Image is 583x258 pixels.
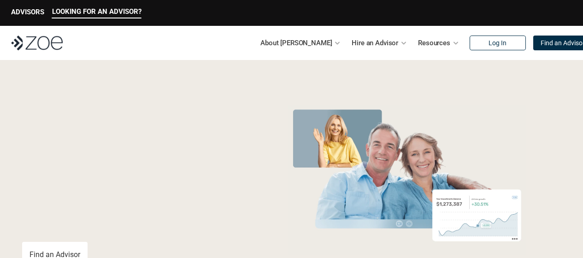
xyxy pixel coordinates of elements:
span: with a Financial Advisor [22,133,208,199]
p: About [PERSON_NAME] [260,36,332,50]
p: LOOKING FOR AN ADVISOR? [52,7,141,16]
span: Grow Your Wealth [22,102,227,138]
a: Log In [470,36,526,50]
p: Hire an Advisor [352,36,398,50]
p: You deserve an advisor you can trust. [PERSON_NAME], hire, and invest with vetted, fiduciary, fin... [22,209,254,231]
p: ADVISORS [11,8,44,16]
p: Resources [418,36,450,50]
p: Log In [489,39,506,47]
